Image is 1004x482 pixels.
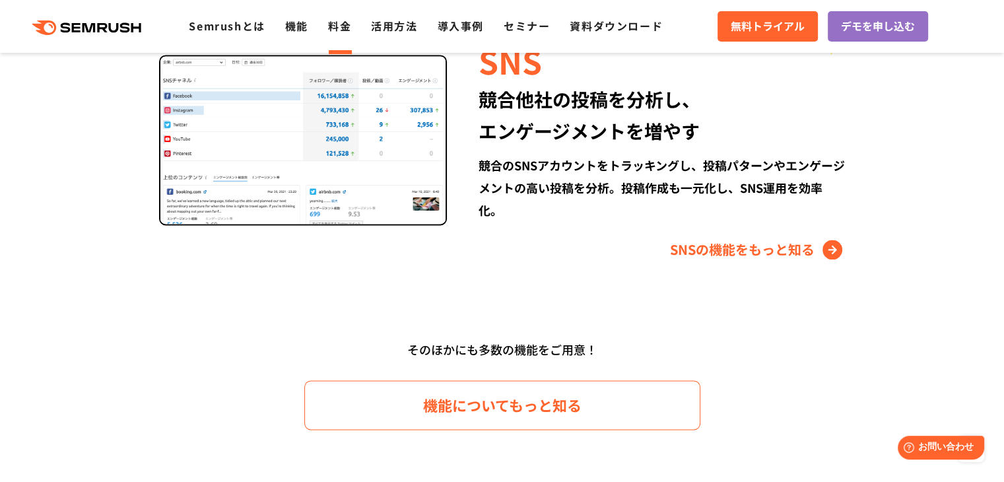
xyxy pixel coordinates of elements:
[123,337,882,362] div: そのほかにも多数の機能をご用意！
[479,38,845,83] div: SNS
[371,18,417,34] a: 活用方法
[887,430,989,467] iframe: Help widget launcher
[438,18,484,34] a: 導入事例
[285,18,308,34] a: 機能
[328,18,351,34] a: 料金
[828,11,928,42] a: デモを申し込む
[423,394,582,417] span: 機能についてもっと知る
[504,18,550,34] a: セミナー
[731,18,805,35] span: 無料トライアル
[304,380,700,430] a: 機能についてもっと知る
[570,18,663,34] a: 資料ダウンロード
[479,83,845,147] div: 競合他社の投稿を分析し、 エンゲージメントを増やす
[189,18,265,34] a: Semrushとは
[841,18,915,35] span: デモを申し込む
[670,239,846,260] a: SNSの機能をもっと知る
[479,154,845,221] div: 競合のSNSアカウントをトラッキングし、投稿パターンやエンゲージメントの高い投稿を分析。投稿作成も一元化し、SNS運用を効率化。
[718,11,818,42] a: 無料トライアル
